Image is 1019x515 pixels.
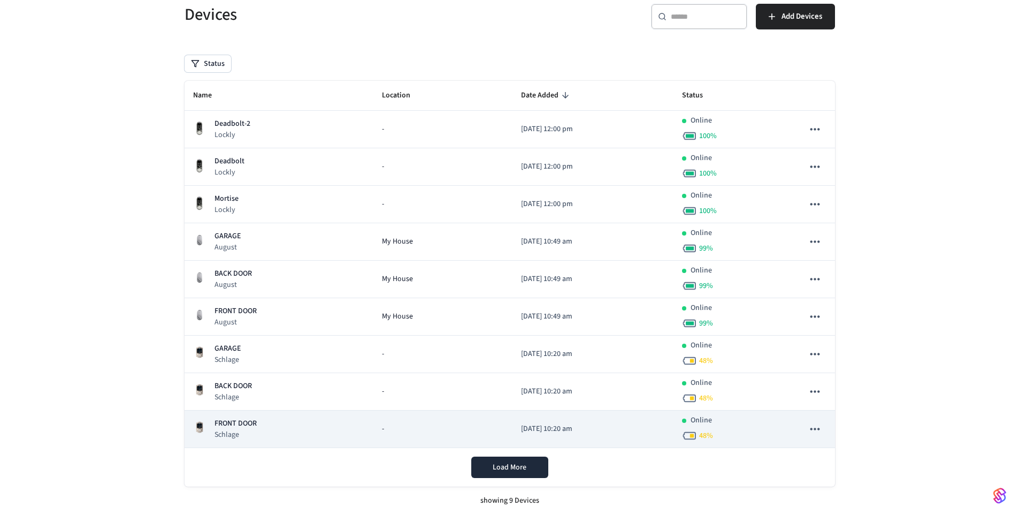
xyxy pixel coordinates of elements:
button: Add Devices [756,4,835,29]
button: Load More [471,457,548,478]
p: Deadbolt [214,156,244,167]
p: Online [691,340,712,351]
p: Online [691,228,712,239]
p: GARAGE [214,343,241,354]
p: Lockly [214,167,244,178]
p: Schlage [214,429,257,440]
span: - [382,199,384,210]
p: Online [691,302,712,314]
p: Schlage [214,354,241,365]
p: FRONT DOOR [214,306,257,317]
span: - [382,386,384,397]
p: GARAGE [214,231,241,242]
img: Schlage Sense Smart Deadbolt with Camelot Trim, Front [193,346,206,359]
span: 48 % [699,355,713,366]
p: BACK DOOR [214,381,252,392]
span: - [382,161,384,172]
span: Status [682,87,717,104]
p: Lockly [214,205,239,215]
img: Schlage Sense Smart Deadbolt with Camelot Trim, Front [193,383,206,396]
p: August [214,279,252,290]
p: Lockly [214,130,250,140]
span: 99 % [699,281,713,291]
img: Lockly Vision Lock, Front [193,196,206,211]
span: 48 % [699,393,713,404]
p: [DATE] 10:49 am [521,236,665,247]
table: sticky table [185,81,835,448]
p: BACK DOOR [214,268,252,279]
span: My House [382,274,413,285]
p: [DATE] 10:20 am [521,423,665,435]
span: Add Devices [782,10,822,24]
img: August Wifi Smart Lock 3rd Gen, Silver, Front [193,271,206,284]
span: 100 % [699,168,717,179]
span: Location [382,87,424,104]
p: Online [691,415,712,426]
p: August [214,317,257,328]
p: Online [691,265,712,276]
img: August Wifi Smart Lock 3rd Gen, Silver, Front [193,308,206,321]
p: [DATE] 10:20 am [521,386,665,397]
img: Schlage Sense Smart Deadbolt with Camelot Trim, Front [193,421,206,434]
p: Deadbolt-2 [214,118,250,130]
img: Lockly Vision Lock, Front [193,121,206,137]
span: 99 % [699,318,713,329]
span: Load More [493,462,526,473]
span: Name [193,87,226,104]
h5: Devices [185,4,503,26]
p: Online [691,377,712,389]
p: Mortise [214,193,239,205]
p: [DATE] 12:00 pm [521,124,665,135]
span: - [382,349,384,360]
span: 100 % [699,131,717,141]
span: 99 % [699,243,713,254]
p: Schlage [214,392,252,403]
p: Online [691,115,712,126]
button: Status [185,55,231,72]
span: My House [382,311,413,322]
span: Date Added [521,87,572,104]
img: SeamLogoGradient.69752ec5.svg [993,487,1006,504]
span: - [382,124,384,135]
p: [DATE] 10:20 am [521,349,665,360]
p: [DATE] 12:00 pm [521,199,665,210]
span: 48 % [699,430,713,441]
p: [DATE] 10:49 am [521,311,665,322]
span: My House [382,236,413,247]
span: 100 % [699,206,717,216]
span: - [382,423,384,435]
p: [DATE] 12:00 pm [521,161,665,172]
p: August [214,242,241,253]
p: FRONT DOOR [214,418,257,429]
p: Online [691,190,712,201]
img: Lockly Vision Lock, Front [193,158,206,174]
img: August Wifi Smart Lock 3rd Gen, Silver, Front [193,233,206,246]
p: [DATE] 10:49 am [521,274,665,285]
p: Online [691,153,712,164]
div: showing 9 Devices [185,487,835,515]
